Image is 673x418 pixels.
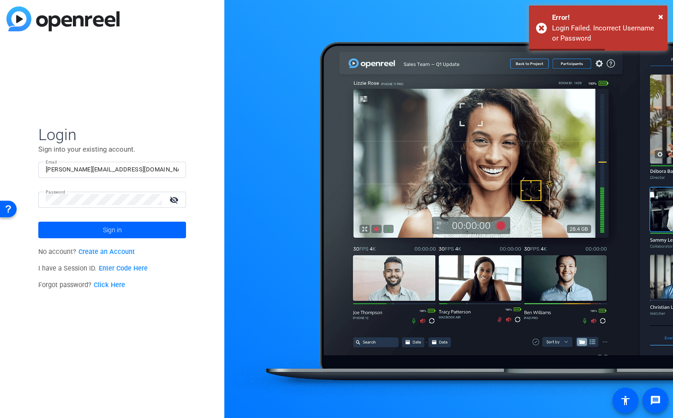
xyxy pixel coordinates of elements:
mat-icon: message [650,395,661,406]
span: Forgot password? [38,281,125,289]
p: Sign into your existing account. [38,144,186,154]
mat-icon: accessibility [620,395,631,406]
img: blue-gradient.svg [6,6,120,31]
span: No account? [38,248,135,256]
mat-icon: visibility_off [164,193,186,206]
button: Close [658,10,663,24]
mat-label: Password [46,189,66,194]
span: Sign in [103,218,122,241]
button: Sign in [38,222,186,238]
span: I have a Session ID. [38,265,148,272]
a: Enter Code Here [99,265,148,272]
div: Login Failed. Incorrect Username or Password [552,23,661,44]
span: Login [38,125,186,144]
input: Enter Email Address [46,164,179,175]
mat-label: Email [46,159,57,165]
div: Error! [552,12,661,23]
a: Click Here [94,281,125,289]
span: × [658,11,663,22]
a: Create an Account [78,248,135,256]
